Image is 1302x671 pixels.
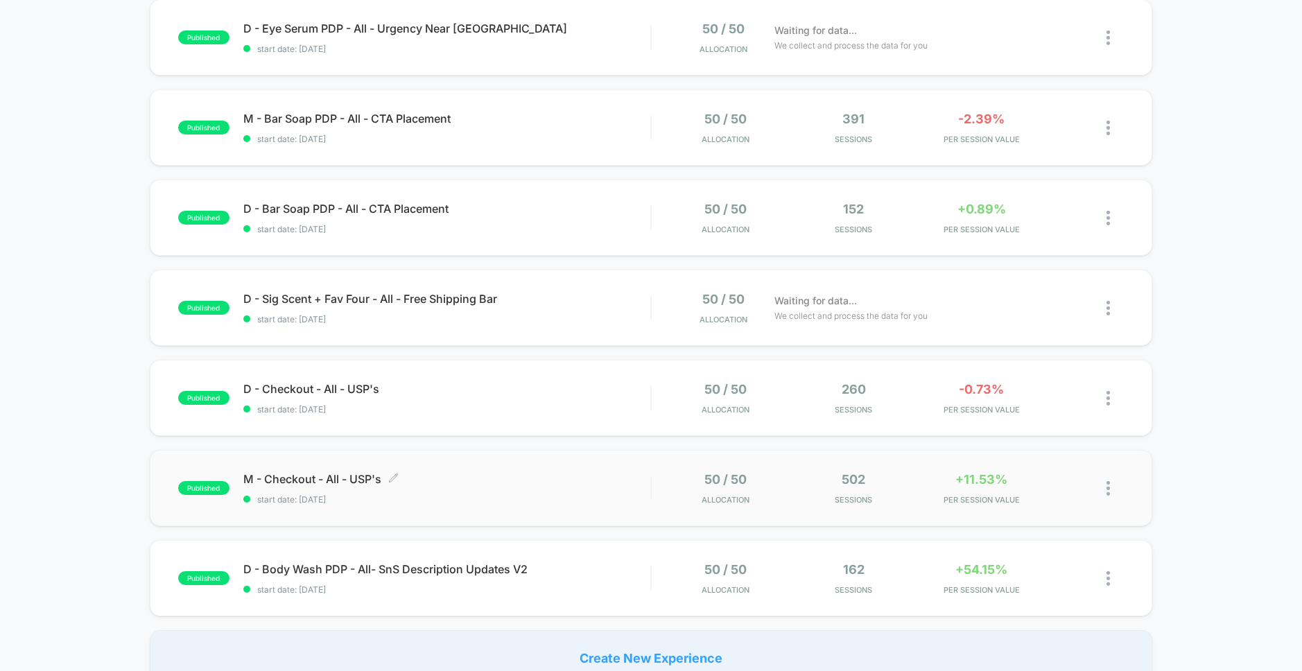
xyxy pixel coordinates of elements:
span: Sessions [793,495,914,505]
span: Allocation [702,225,749,234]
span: 391 [842,112,865,126]
span: Allocation [700,315,747,324]
span: PER SESSION VALUE [921,225,1041,234]
span: +0.89% [957,202,1006,216]
span: Waiting for data... [774,293,857,308]
span: start date: [DATE] [243,404,650,415]
img: close [1106,571,1110,586]
img: close [1106,121,1110,135]
span: Sessions [793,134,914,144]
span: Allocation [702,585,749,595]
span: start date: [DATE] [243,224,650,234]
span: start date: [DATE] [243,494,650,505]
span: PER SESSION VALUE [921,405,1041,415]
img: close [1106,211,1110,225]
span: We collect and process the data for you [774,309,928,322]
img: close [1106,31,1110,45]
span: +54.15% [955,562,1007,577]
span: Waiting for data... [774,23,857,38]
span: D - Eye Serum PDP - All - Urgency Near [GEOGRAPHIC_DATA] [243,21,650,35]
span: published [178,121,229,134]
span: start date: [DATE] [243,584,650,595]
span: -0.73% [959,382,1004,397]
span: published [178,571,229,585]
span: M - Bar Soap PDP - All - CTA Placement [243,112,650,125]
span: start date: [DATE] [243,314,650,324]
span: 50 / 50 [702,292,745,306]
span: published [178,31,229,44]
span: 50 / 50 [704,202,747,216]
span: published [178,391,229,405]
span: Sessions [793,225,914,234]
span: 50 / 50 [704,562,747,577]
img: close [1106,481,1110,496]
span: 50 / 50 [704,382,747,397]
span: Allocation [702,495,749,505]
span: 50 / 50 [702,21,745,36]
span: 162 [843,562,865,577]
span: 152 [843,202,864,216]
span: 50 / 50 [704,112,747,126]
span: published [178,481,229,495]
span: Sessions [793,585,914,595]
span: 50 / 50 [704,472,747,487]
img: close [1106,391,1110,406]
span: 502 [842,472,865,487]
span: +11.53% [955,472,1007,487]
span: We collect and process the data for you [774,39,928,52]
span: -2.39% [958,112,1005,126]
span: start date: [DATE] [243,44,650,54]
span: M - Checkout - All - USP's [243,472,650,486]
span: PER SESSION VALUE [921,495,1041,505]
span: start date: [DATE] [243,134,650,144]
span: D - Body Wash PDP - All- SnS Description Updates V2 [243,562,650,576]
span: D - Checkout - All - USP's [243,382,650,396]
span: PER SESSION VALUE [921,134,1041,144]
span: 260 [842,382,866,397]
span: published [178,211,229,225]
span: Allocation [702,405,749,415]
span: Sessions [793,405,914,415]
span: PER SESSION VALUE [921,585,1041,595]
span: published [178,301,229,315]
span: Allocation [700,44,747,54]
img: close [1106,301,1110,315]
span: D - Sig Scent + Fav Four - All - Free Shipping Bar [243,292,650,306]
span: Allocation [702,134,749,144]
span: D - Bar Soap PDP - All - CTA Placement [243,202,650,216]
